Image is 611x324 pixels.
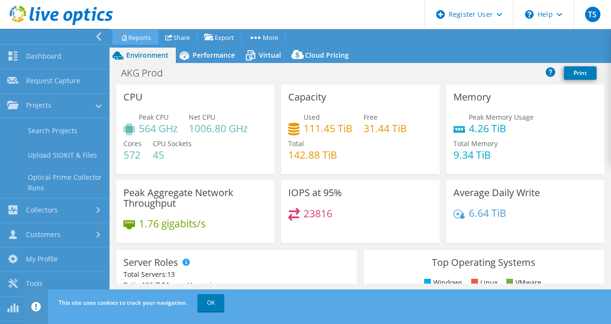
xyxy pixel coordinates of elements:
[564,66,597,80] a: Print
[364,112,378,122] span: Free
[259,50,281,60] span: Virtual
[585,7,600,22] span: TS
[453,92,491,102] h3: Memory
[123,92,143,102] h3: CPU
[197,294,224,312] a: OK
[139,112,169,122] span: Peak CPU
[469,123,534,134] h4: 4.26 TiB
[469,112,534,122] span: Peak Memory Usage
[469,277,498,288] li: Linux
[304,123,353,134] h4: 111.45 TiB
[305,50,349,60] span: Cloud Pricing
[197,30,242,45] a: Export
[288,187,342,198] h3: IOPS at 95%
[123,269,236,280] div: Total Servers:
[241,30,286,45] a: More
[193,50,235,60] span: Performance
[142,280,159,289] span: 136.7
[504,277,541,288] li: VMware
[117,68,178,78] h1: AKG Prod
[304,112,320,122] span: Used
[453,139,498,148] span: Total Memory
[525,10,534,19] svg: \n
[126,50,169,60] span: Environment
[371,257,597,268] h3: Top Operating Systems
[288,139,304,148] span: Total
[153,150,192,160] h4: 45
[189,123,248,134] h4: 1006.80 GHz
[123,150,142,160] h4: 572
[153,139,192,148] span: CPU Sockets
[158,30,197,45] a: Share
[123,280,350,290] div: Ratio: VMs per Hypervisor
[123,257,178,268] h3: Server Roles
[189,112,215,122] span: Net CPU
[123,139,142,148] span: Cores
[59,299,187,307] span: This site uses cookies to track your navigation.
[453,150,498,160] h4: 9.34 TiB
[139,218,206,229] h4: 1.76 gigabits/s
[139,123,178,134] h4: 564 GHz
[288,92,326,102] h3: Capacity
[364,123,407,134] h4: 31.44 TiB
[167,270,175,279] span: 13
[422,277,463,288] li: Windows
[288,150,337,160] h4: 142.88 TiB
[123,187,267,209] h3: Peak Aggregate Network Throughput
[304,208,332,219] h4: 23816
[469,208,506,218] h4: 6.64 TiB
[112,30,159,45] a: Reports
[453,187,540,198] h3: Average Daily Write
